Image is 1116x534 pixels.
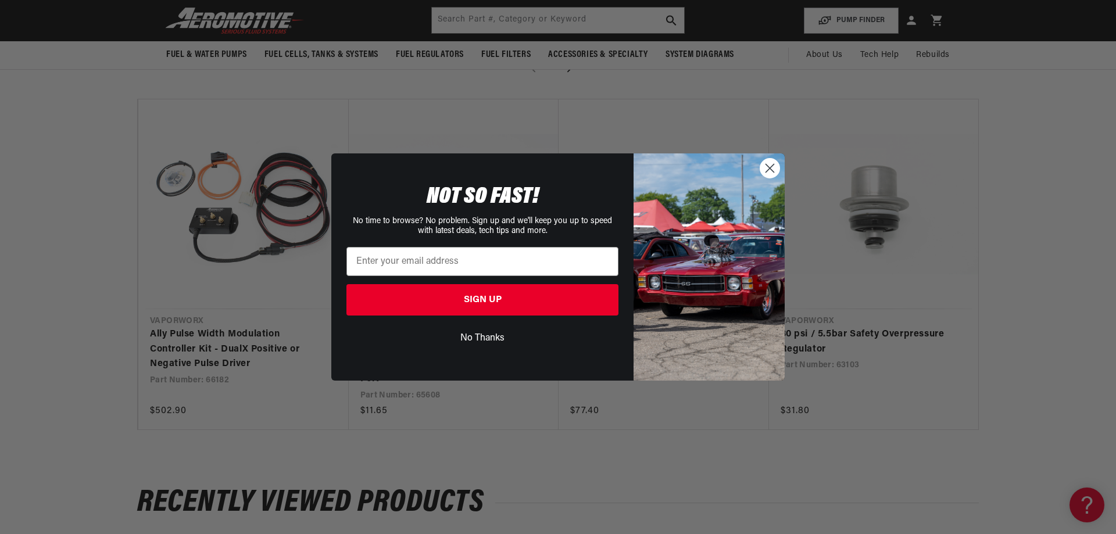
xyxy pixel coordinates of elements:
[346,327,618,349] button: No Thanks
[760,158,780,178] button: Close dialog
[634,153,785,380] img: 85cdd541-2605-488b-b08c-a5ee7b438a35.jpeg
[353,217,612,235] span: No time to browse? No problem. Sign up and we'll keep you up to speed with latest deals, tech tip...
[346,247,618,276] input: Enter your email address
[346,284,618,316] button: SIGN UP
[427,185,539,209] span: NOT SO FAST!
